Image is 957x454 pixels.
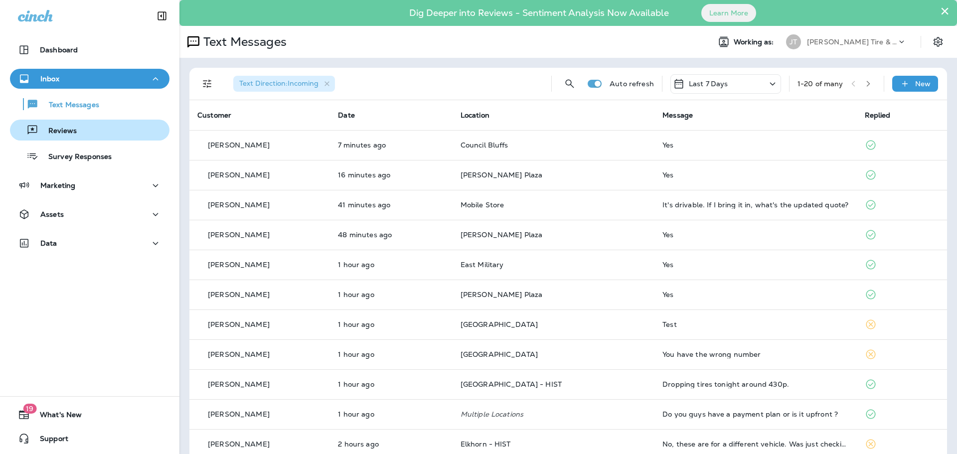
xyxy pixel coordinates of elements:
[461,320,538,329] span: [GEOGRAPHIC_DATA]
[662,350,848,358] div: You have the wrong number
[233,76,335,92] div: Text Direction:Incoming
[208,350,270,358] p: [PERSON_NAME]
[208,440,270,448] p: [PERSON_NAME]
[662,201,848,209] div: It's drivable. If I bring it in, what's the updated quote?
[30,435,68,447] span: Support
[30,411,82,423] span: What's New
[10,405,169,425] button: 19What's New
[734,38,776,46] span: Working as:
[560,74,580,94] button: Search Messages
[461,380,562,389] span: [GEOGRAPHIC_DATA] - HIST
[208,231,270,239] p: [PERSON_NAME]
[38,127,77,136] p: Reviews
[807,38,897,46] p: [PERSON_NAME] Tire & Auto
[865,111,891,120] span: Replied
[338,440,444,448] p: Sep 24, 2025 08:07 AM
[662,380,848,388] div: Dropping tires tonight around 430p.
[10,146,169,166] button: Survey Responses
[461,170,543,179] span: [PERSON_NAME] Plaza
[39,101,99,110] p: Text Messages
[786,34,801,49] div: JT
[797,80,843,88] div: 1 - 20 of many
[929,33,947,51] button: Settings
[40,210,64,218] p: Assets
[239,79,319,88] span: Text Direction : Incoming
[208,261,270,269] p: [PERSON_NAME]
[40,46,78,54] p: Dashboard
[10,233,169,253] button: Data
[662,410,848,418] div: Do you guys have a payment plan or is it upfront ?
[940,3,950,19] button: Close
[338,350,444,358] p: Sep 24, 2025 09:05 AM
[662,231,848,239] div: Yes
[40,181,75,189] p: Marketing
[40,239,57,247] p: Data
[338,141,444,149] p: Sep 24, 2025 10:34 AM
[701,4,756,22] button: Learn More
[461,111,489,120] span: Location
[10,120,169,141] button: Reviews
[148,6,176,26] button: Collapse Sidebar
[38,152,112,162] p: Survey Responses
[338,171,444,179] p: Sep 24, 2025 10:25 AM
[461,410,646,418] p: Multiple Locations
[461,200,504,209] span: Mobile Store
[10,94,169,115] button: Text Messages
[208,410,270,418] p: [PERSON_NAME]
[208,380,270,388] p: [PERSON_NAME]
[10,40,169,60] button: Dashboard
[461,260,504,269] span: East Military
[10,69,169,89] button: Inbox
[461,141,508,150] span: Council Bluffs
[208,201,270,209] p: [PERSON_NAME]
[208,291,270,299] p: [PERSON_NAME]
[338,111,355,120] span: Date
[461,290,543,299] span: [PERSON_NAME] Plaza
[208,320,270,328] p: [PERSON_NAME]
[461,230,543,239] span: [PERSON_NAME] Plaza
[208,171,270,179] p: [PERSON_NAME]
[380,11,698,14] p: Dig Deeper into Reviews - Sentiment Analysis Now Available
[915,80,931,88] p: New
[40,75,59,83] p: Inbox
[10,429,169,449] button: Support
[338,261,444,269] p: Sep 24, 2025 09:39 AM
[208,141,270,149] p: [PERSON_NAME]
[338,380,444,388] p: Sep 24, 2025 09:02 AM
[662,291,848,299] div: Yes
[662,171,848,179] div: Yes
[662,141,848,149] div: Yes
[197,74,217,94] button: Filters
[610,80,654,88] p: Auto refresh
[662,111,693,120] span: Message
[197,111,231,120] span: Customer
[662,320,848,328] div: Test
[23,404,36,414] span: 19
[10,204,169,224] button: Assets
[662,440,848,448] div: No, these are for a different vehicle. Was just checking some pricing. Will talk when I feel off ...
[338,320,444,328] p: Sep 24, 2025 09:29 AM
[689,80,728,88] p: Last 7 Days
[461,350,538,359] span: [GEOGRAPHIC_DATA]
[199,34,287,49] p: Text Messages
[662,261,848,269] div: Yes
[10,175,169,195] button: Marketing
[338,291,444,299] p: Sep 24, 2025 09:37 AM
[338,231,444,239] p: Sep 24, 2025 09:52 AM
[338,410,444,418] p: Sep 24, 2025 08:52 AM
[461,440,511,449] span: Elkhorn - HIST
[338,201,444,209] p: Sep 24, 2025 09:59 AM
